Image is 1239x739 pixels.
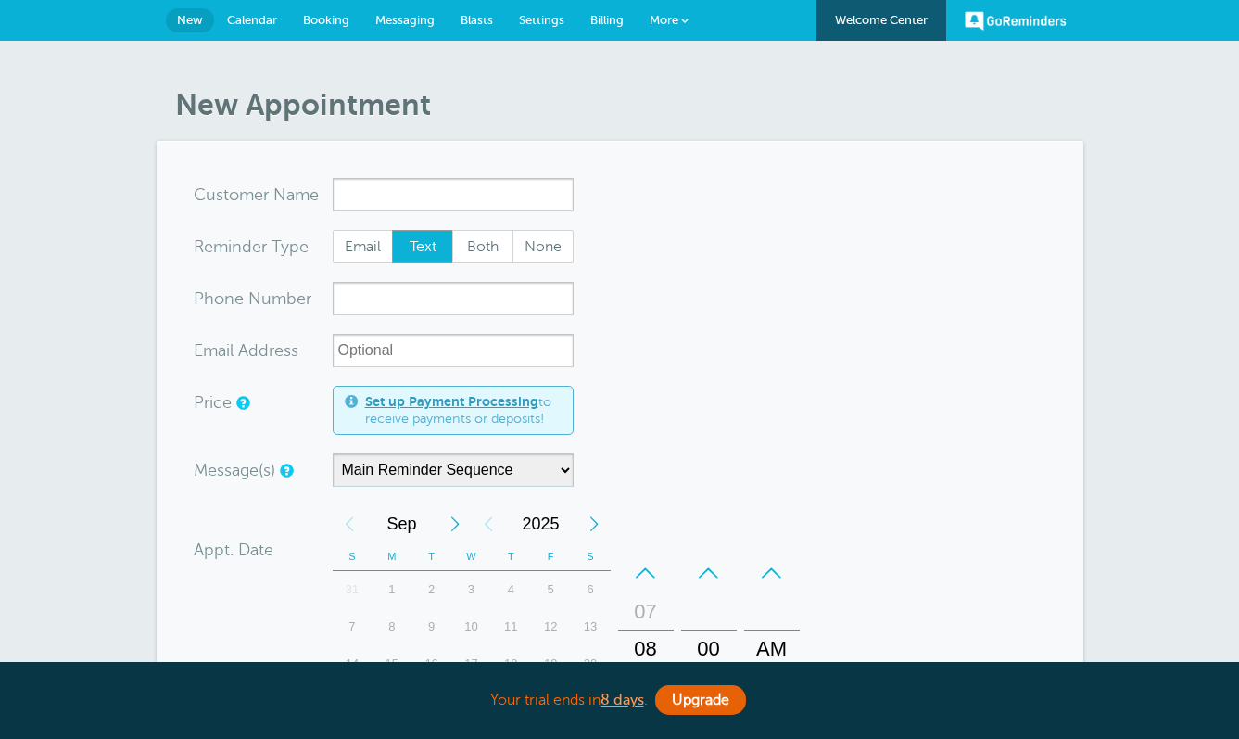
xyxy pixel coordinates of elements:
[194,542,273,558] label: Appt. Date
[491,608,531,645] div: 11
[531,571,571,608] div: 5
[411,608,451,645] div: 9
[531,542,571,571] th: F
[624,593,668,631] div: 07
[194,394,232,411] label: Price
[451,571,491,608] div: 3
[194,334,333,367] div: ress
[650,13,678,27] span: More
[303,13,349,27] span: Booking
[451,542,491,571] th: W
[590,13,624,27] span: Billing
[531,571,571,608] div: Friday, September 5
[333,608,373,645] div: 7
[411,645,451,682] div: 16
[333,571,373,608] div: Sunday, August 31
[571,608,611,645] div: Saturday, September 13
[372,571,411,608] div: Monday, September 1
[491,645,531,682] div: 18
[333,645,373,682] div: Sunday, September 14
[577,505,611,542] div: Next Year
[491,542,531,571] th: T
[236,397,247,409] a: An optional price for the appointment. If you set a price, you can include a payment link in your...
[531,608,571,645] div: Friday, September 12
[461,13,493,27] span: Blasts
[365,394,562,427] span: to receive payments or deposits!
[411,542,451,571] th: T
[375,13,435,27] span: Messaging
[333,571,373,608] div: 31
[411,571,451,608] div: 2
[512,230,574,263] label: None
[451,645,491,682] div: 17
[166,8,214,32] a: New
[333,645,373,682] div: 14
[333,334,574,367] input: Optional
[531,645,571,682] div: Friday, September 19
[472,505,505,542] div: Previous Year
[491,571,531,608] div: 4
[750,631,794,668] div: AM
[372,571,411,608] div: 1
[177,13,203,27] span: New
[392,230,453,263] label: Text
[491,645,531,682] div: Thursday, September 18
[194,290,224,307] span: Pho
[411,608,451,645] div: Tuesday, September 9
[438,505,472,542] div: Next Month
[513,231,573,262] span: None
[194,178,333,211] div: ame
[226,342,269,359] span: il Add
[451,645,491,682] div: Wednesday, September 17
[411,571,451,608] div: Tuesday, September 2
[655,685,746,715] a: Upgrade
[194,238,309,255] label: Reminder Type
[334,231,393,262] span: Email
[571,645,611,682] div: 20
[366,505,438,542] span: September
[571,542,611,571] th: S
[505,505,577,542] span: 2025
[452,230,513,263] label: Both
[571,608,611,645] div: 13
[223,186,286,203] span: tomer N
[451,608,491,645] div: Wednesday, September 10
[571,571,611,608] div: Saturday, September 6
[224,290,272,307] span: ne Nu
[571,645,611,682] div: Saturday, September 20
[372,608,411,645] div: 8
[333,505,366,542] div: Previous Month
[491,608,531,645] div: Thursday, September 11
[194,462,275,478] label: Message(s)
[451,608,491,645] div: 10
[333,608,373,645] div: Sunday, September 7
[531,645,571,682] div: 19
[372,608,411,645] div: Monday, September 8
[157,681,1083,720] div: Your trial ends in .
[453,231,512,262] span: Both
[194,282,333,315] div: mber
[333,542,373,571] th: S
[333,230,394,263] label: Email
[280,465,291,477] a: Simple templates and custom messages will use the reminder schedule set under Settings > Reminder...
[601,692,644,708] a: 8 days
[624,631,668,668] div: 08
[519,13,564,27] span: Settings
[175,87,1083,122] h1: New Appointment
[451,571,491,608] div: Wednesday, September 3
[393,231,452,262] span: Text
[372,542,411,571] th: M
[687,631,731,668] div: 00
[194,342,226,359] span: Ema
[365,394,538,409] a: Set up Payment Processing
[372,645,411,682] div: Monday, September 15
[227,13,277,27] span: Calendar
[571,571,611,608] div: 6
[531,608,571,645] div: 12
[491,571,531,608] div: Thursday, September 4
[372,645,411,682] div: 15
[411,645,451,682] div: Tuesday, September 16
[194,186,223,203] span: Cus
